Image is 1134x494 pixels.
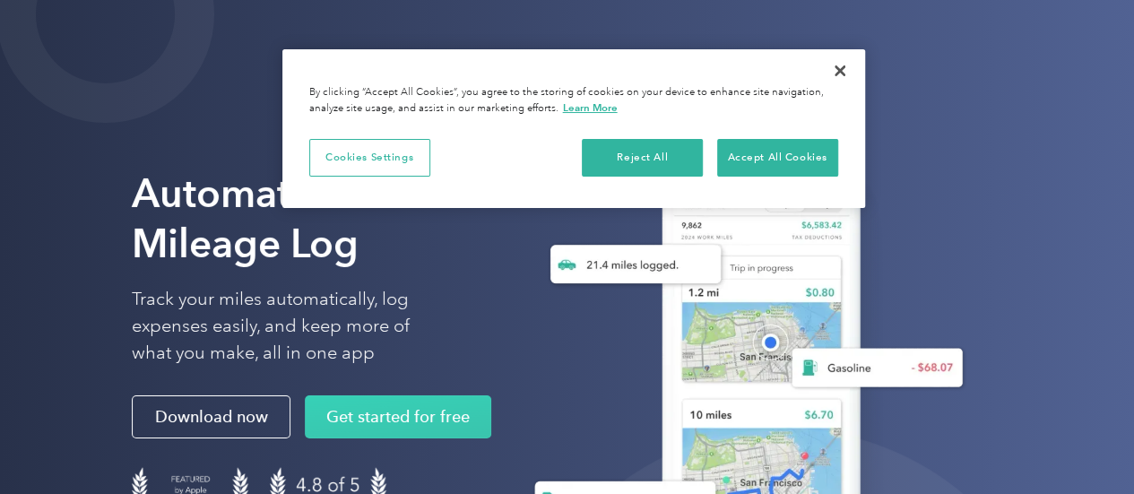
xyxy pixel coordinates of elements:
div: By clicking “Accept All Cookies”, you agree to the storing of cookies on your device to enhance s... [309,85,838,117]
button: Cookies Settings [309,139,430,177]
a: More information about your privacy, opens in a new tab [563,101,618,114]
p: Track your miles automatically, log expenses easily, and keep more of what you make, all in one app [132,286,452,367]
a: Get started for free [305,395,491,438]
button: Close [820,51,860,91]
div: Privacy [282,49,865,208]
button: Accept All Cookies [717,139,838,177]
a: Download now [132,395,290,438]
strong: Automate Your Mileage Log [132,169,404,267]
button: Reject All [582,139,703,177]
div: Cookie banner [282,49,865,208]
